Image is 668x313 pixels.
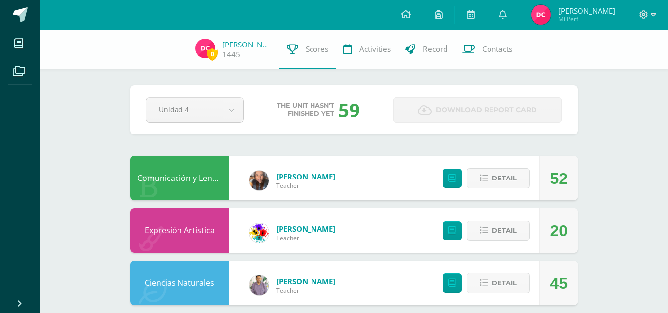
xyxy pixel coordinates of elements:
button: Detail [467,221,530,241]
a: Scores [279,30,336,69]
a: Activities [336,30,398,69]
a: [PERSON_NAME] [276,276,335,286]
div: 20 [550,209,568,253]
a: [PERSON_NAME] [276,224,335,234]
a: [PERSON_NAME] [276,172,335,181]
span: Scores [306,44,328,54]
a: Unidad 4 [146,98,243,122]
span: Download report card [436,98,537,122]
span: Teacher [276,234,335,242]
span: Mi Perfil [558,15,615,23]
span: Contacts [482,44,512,54]
button: Detail [467,168,530,188]
span: Unidad 4 [159,98,207,121]
div: Ciencias Naturales [130,261,229,305]
span: The unit hasn’t finished yet [277,102,334,118]
div: 52 [550,156,568,201]
a: Record [398,30,455,69]
img: d0a5be8572cbe4fc9d9d910beeabcdaa.png [249,223,269,243]
img: bae459bd0cbb3c6435d31d162aa0c0eb.png [531,5,551,25]
span: Activities [359,44,391,54]
a: Contacts [455,30,520,69]
div: 59 [338,97,360,123]
span: Teacher [276,286,335,295]
img: b08e72ae1415402f2c8bd1f3d2cdaa84.png [249,275,269,295]
div: 45 [550,261,568,306]
span: Detail [492,274,517,292]
span: [PERSON_NAME] [558,6,615,16]
span: Detail [492,169,517,187]
span: Detail [492,222,517,240]
span: Teacher [276,181,335,190]
img: 8286b9a544571e995a349c15127c7be6.png [249,171,269,190]
a: 1445 [223,49,240,60]
span: 0 [207,48,218,60]
span: Record [423,44,447,54]
div: Expresión Artística [130,208,229,253]
a: [PERSON_NAME] [223,40,272,49]
button: Detail [467,273,530,293]
div: Comunicación y Lenguaje L1 [130,156,229,200]
img: bae459bd0cbb3c6435d31d162aa0c0eb.png [195,39,215,58]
